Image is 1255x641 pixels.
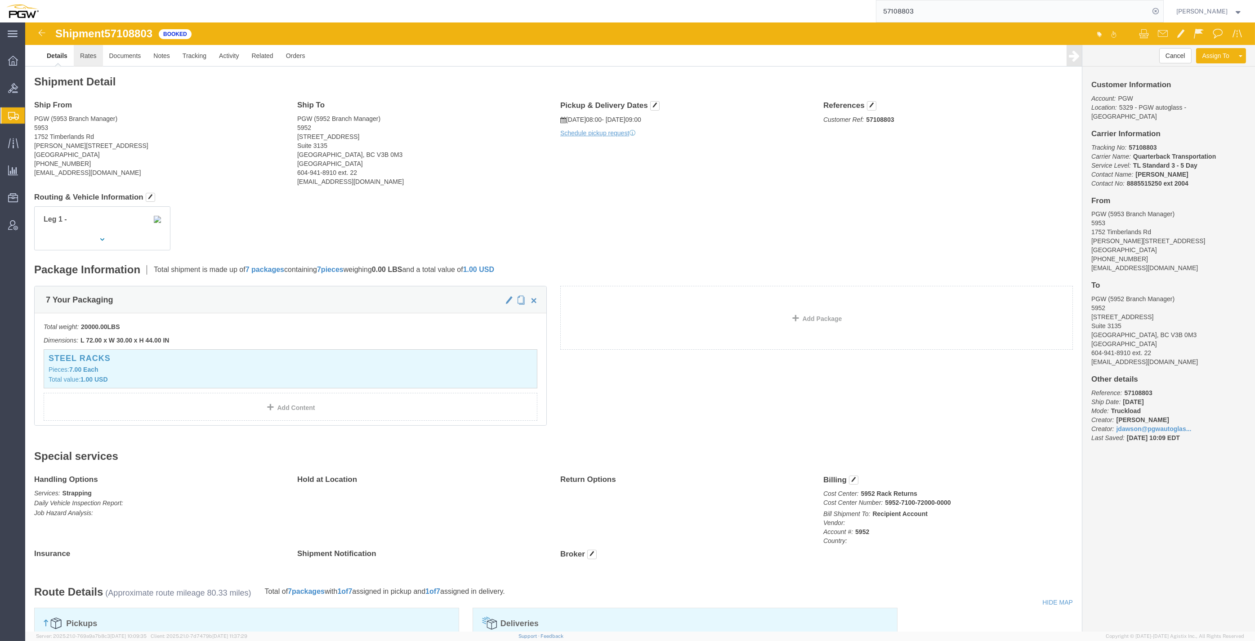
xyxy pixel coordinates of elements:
[540,633,563,639] a: Feedback
[151,633,247,639] span: Client: 2025.21.0-7d7479b
[212,633,247,639] span: [DATE] 11:37:29
[1177,6,1228,16] span: Jesse Dawson
[1176,6,1243,17] button: [PERSON_NAME]
[110,633,147,639] span: [DATE] 10:09:35
[6,4,39,18] img: logo
[25,22,1255,632] iframe: FS Legacy Container
[876,0,1150,22] input: Search for shipment number, reference number
[36,633,147,639] span: Server: 2025.21.0-769a9a7b8c3
[518,633,541,639] a: Support
[1106,632,1244,640] span: Copyright © [DATE]-[DATE] Agistix Inc., All Rights Reserved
